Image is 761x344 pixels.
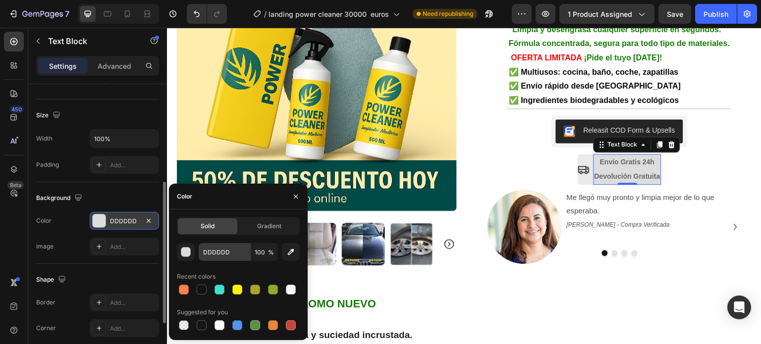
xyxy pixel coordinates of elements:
[90,130,159,147] input: Auto
[257,222,281,231] span: Gradient
[269,9,389,19] span: landing power cleaner 30000 euros
[110,161,157,170] div: Add...
[342,40,512,48] strong: ✅ Multiusos: cocina, baño, coche, zapatillas
[400,194,503,200] i: [PERSON_NAME] - Compra Verificada
[167,28,761,344] iframe: Design area
[36,216,52,225] div: Color
[667,10,683,18] span: Save
[98,61,131,71] p: Advanced
[36,109,62,122] div: Size
[36,192,84,205] div: Background
[417,25,495,34] strong: ¡Pide el tuyo [DATE]!
[177,272,216,281] div: Recent colors
[658,4,691,24] button: Save
[727,295,751,319] div: Open Intercom Messenger
[561,191,577,207] button: Carousel Next Arrow
[36,134,53,143] div: Width
[36,273,68,287] div: Shape
[110,298,157,307] div: Add...
[559,4,654,24] button: 1 product assigned
[423,9,473,18] span: Need republishing
[465,222,471,228] button: Dot
[49,61,77,71] p: Settings
[344,25,415,34] strong: OFERTA LIMITADA
[417,98,508,108] div: Releasit COD Form & Upsells
[36,242,54,251] div: Image
[397,98,409,109] img: CKKYs5695_ICEAE=.webp
[264,9,267,19] span: /
[268,248,274,257] span: %
[321,162,395,236] img: gempages_561766083317466148-b3a361b4-ebc7-4d13-bd27-b2387335c1aa.jpg
[342,11,563,19] strong: Fórmula concentrada, segura para todo tipo de materiales.
[11,301,273,314] p: ✅
[201,222,215,231] span: Solid
[110,243,157,251] div: Add...
[435,222,441,228] button: Dot
[428,145,493,152] strong: Devolución Gratuita
[704,9,728,19] div: Publish
[36,298,55,307] div: Border
[445,222,451,228] button: Dot
[50,302,246,312] strong: Elimina polvo, grasa y suciedad incrustada.
[187,4,227,24] div: Undo/Redo
[342,54,514,62] strong: ✅ Envío rápido desde [GEOGRAPHIC_DATA]
[177,308,228,317] div: Suggested for you
[110,217,139,226] div: DDDDDD
[433,130,488,138] strong: Envío Gratis 24h
[568,9,632,19] span: 1 product assigned
[695,4,737,24] button: Publish
[276,211,288,223] button: Carousel Next Arrow
[110,324,157,333] div: Add...
[199,243,250,261] input: Eg: FFFFFF
[9,105,24,113] div: 450
[7,181,24,189] div: Beta
[65,8,69,20] p: 7
[48,35,132,47] p: Text Block
[400,165,547,187] span: Me llegó muy pronto y limpia mejor de lo que esperaba.
[36,324,56,333] div: Corner
[4,4,74,24] button: 7
[36,160,59,169] div: Padding
[75,270,209,282] strong: 🚗 COCHE COMO NUEVO
[177,192,192,201] div: Color
[455,222,461,228] button: Dot
[342,68,512,77] strong: ✅ Ingredientes biodegradables y ecológicos
[389,92,516,115] button: Releasit COD Form & Upsells
[439,112,473,121] div: Text Block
